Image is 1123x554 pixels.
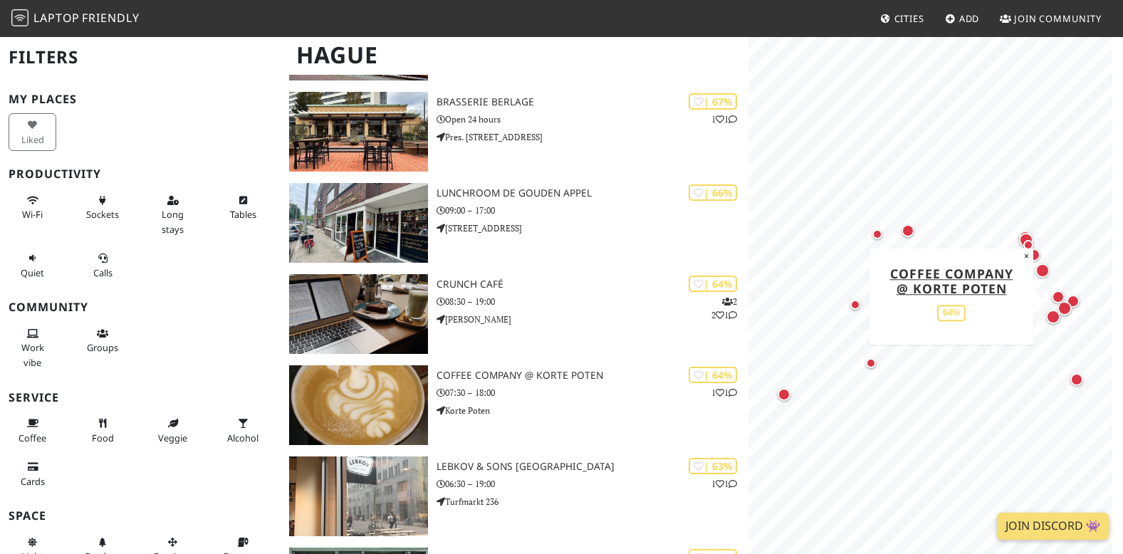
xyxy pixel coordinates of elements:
div: | 66% [689,184,737,201]
span: Alcohol [227,432,258,444]
h3: Crunch Café [437,278,748,291]
h3: My Places [9,93,272,106]
div: Map marker [1049,288,1067,306]
div: Map marker [1016,230,1036,250]
p: 2 2 1 [711,295,737,322]
p: 07:30 – 18:00 [437,386,748,399]
div: | 64% [689,367,737,383]
h2: Filters [9,36,272,79]
a: Lunchroom de Gouden Appel | 66% Lunchroom de Gouden Appel 09:00 – 17:00 [STREET_ADDRESS] [281,183,748,263]
span: Video/audio calls [93,266,113,279]
p: Open 24 hours [437,113,748,126]
img: LaptopFriendly [11,9,28,26]
a: LaptopFriendly LaptopFriendly [11,6,140,31]
span: Work-friendly tables [230,208,256,221]
div: Map marker [899,221,917,240]
button: Food [79,412,127,449]
h3: Coffee Company @ Korte Poten [437,370,748,382]
div: Map marker [1033,261,1053,281]
button: Veggie [149,412,197,449]
span: Friendly [82,10,139,26]
h3: Lunchroom de Gouden Appel [437,187,748,199]
img: Crunch Café [289,274,428,354]
a: Coffee Company @ Korte Poten [890,265,1013,297]
a: Join Community [994,6,1107,31]
h1: Hague [285,36,746,75]
button: Calls [79,246,127,284]
button: Wi-Fi [9,189,56,226]
div: Map marker [869,226,886,243]
span: Add [959,12,980,25]
span: People working [21,341,44,368]
a: Cities [874,6,930,31]
span: Cities [894,12,924,25]
p: [STREET_ADDRESS] [437,221,748,235]
div: Map marker [1043,307,1063,327]
span: Join Community [1014,12,1102,25]
img: Brasserie Berlage [289,92,428,172]
div: Map marker [775,385,793,404]
button: Coffee [9,412,56,449]
p: Turfmarkt 236 [437,495,748,508]
span: Food [92,432,114,444]
div: Map marker [862,355,879,372]
span: Long stays [162,208,184,235]
span: Quiet [21,266,44,279]
a: Coffee Company @ Korte Poten | 64% 11 Coffee Company @ Korte Poten 07:30 – 18:00 Korte Poten [281,365,748,445]
h3: Lebkov & Sons [GEOGRAPHIC_DATA] [437,461,748,473]
button: Tables [219,189,267,226]
div: Map marker [847,296,864,313]
img: Coffee Company @ Korte Poten [289,365,428,445]
h3: Service [9,391,272,404]
div: 64% [937,305,966,321]
div: Map marker [1020,236,1037,254]
p: 08:30 – 19:00 [437,295,748,308]
p: 06:30 – 19:00 [437,477,748,491]
p: [PERSON_NAME] [437,313,748,326]
div: | 67% [689,93,737,110]
h3: Community [9,300,272,314]
img: Lebkov & Sons Den Haag [289,456,428,536]
span: Power sockets [86,208,119,221]
button: Sockets [79,189,127,226]
h3: Brasserie Berlage [437,96,748,108]
p: Pres. [STREET_ADDRESS] [437,130,748,144]
a: Crunch Café | 64% 221 Crunch Café 08:30 – 19:00 [PERSON_NAME] [281,274,748,354]
div: Map marker [1016,228,1035,246]
a: Brasserie Berlage | 67% 11 Brasserie Berlage Open 24 hours Pres. [STREET_ADDRESS] [281,92,748,172]
div: Map marker [1025,246,1043,264]
span: Coffee [19,432,46,444]
h3: Space [9,509,272,523]
button: Alcohol [219,412,267,449]
h3: Productivity [9,167,272,181]
p: 09:00 – 17:00 [437,204,748,217]
div: Map marker [1067,370,1086,389]
p: 1 1 [711,386,737,399]
button: Quiet [9,246,56,284]
div: | 64% [689,276,737,292]
p: Korte Poten [437,404,748,417]
button: Groups [79,322,127,360]
div: | 63% [689,458,737,474]
div: Map marker [1064,292,1082,310]
a: Add [939,6,986,31]
img: Lunchroom de Gouden Appel [289,183,428,263]
p: 1 1 [711,477,737,491]
a: Lebkov & Sons Den Haag | 63% 11 Lebkov & Sons [GEOGRAPHIC_DATA] 06:30 – 19:00 Turfmarkt 236 [281,456,748,536]
span: Laptop [33,10,80,26]
button: Long stays [149,189,197,241]
p: 1 1 [711,113,737,126]
span: Group tables [87,341,118,354]
button: Close popup [1020,249,1033,264]
button: Cards [9,455,56,493]
span: Stable Wi-Fi [22,208,43,221]
span: Credit cards [21,475,45,488]
span: Veggie [158,432,187,444]
div: Map marker [1055,298,1075,318]
button: Work vibe [9,322,56,374]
